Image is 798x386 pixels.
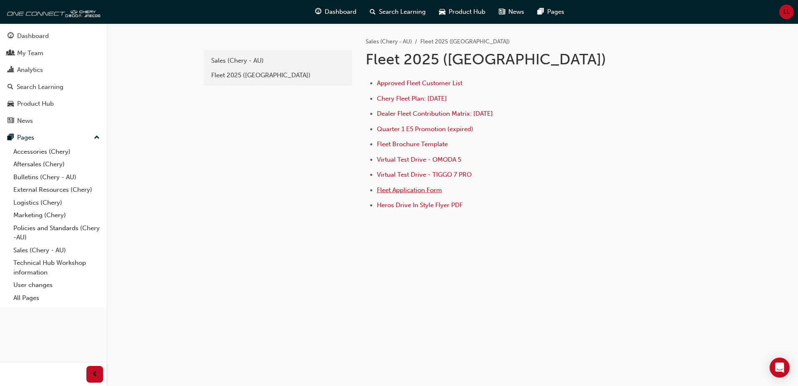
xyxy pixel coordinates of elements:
[10,209,103,222] a: Marketing (Chery)
[3,113,103,129] a: News
[783,7,790,17] span: LL
[370,7,376,17] span: search-icon
[3,96,103,112] a: Product Hub
[779,5,794,19] button: LL
[10,279,103,292] a: User changes
[3,130,103,145] button: Pages
[499,7,505,17] span: news-icon
[94,132,100,143] span: up-icon
[363,3,432,20] a: search-iconSearch Learning
[207,68,349,83] a: Fleet 2025 ([GEOGRAPHIC_DATA])
[10,244,103,257] a: Sales (Chery - AU)
[379,7,426,17] span: Search Learning
[10,171,103,184] a: Bulletins (Chery - AU)
[17,82,63,92] div: Search Learning
[3,79,103,95] a: Search Learning
[377,95,447,102] a: Chery Fleet Plan: [DATE]
[8,117,14,125] span: news-icon
[432,3,492,20] a: car-iconProduct Hub
[439,7,445,17] span: car-icon
[377,140,448,148] a: Fleet Brochure Template
[325,7,356,17] span: Dashboard
[8,100,14,108] span: car-icon
[377,156,461,163] a: Virtual Test Drive - OMODA 5
[3,27,103,130] button: DashboardMy TeamAnalyticsSearch LearningProduct HubNews
[531,3,571,20] a: pages-iconPages
[492,3,531,20] a: news-iconNews
[8,33,14,40] span: guage-icon
[315,7,321,17] span: guage-icon
[10,222,103,244] a: Policies and Standards (Chery -AU)
[538,7,544,17] span: pages-icon
[377,201,463,209] a: Heros Drive In Style Flyer PDF
[377,79,462,87] a: Approved Fleet Customer List
[377,171,472,178] a: Virtual Test Drive - TIGGO 7 PRO
[8,66,14,74] span: chart-icon
[17,65,43,75] div: Analytics
[17,133,34,142] div: Pages
[3,62,103,78] a: Analytics
[449,7,485,17] span: Product Hub
[10,292,103,305] a: All Pages
[508,7,524,17] span: News
[3,46,103,61] a: My Team
[17,31,49,41] div: Dashboard
[308,3,363,20] a: guage-iconDashboard
[10,145,103,158] a: Accessories (Chery)
[17,99,54,109] div: Product Hub
[211,71,345,80] div: Fleet 2025 ([GEOGRAPHIC_DATA])
[8,50,14,57] span: people-icon
[17,116,33,126] div: News
[3,28,103,44] a: Dashboard
[377,186,442,194] a: Fleet Application Form
[207,53,349,68] a: Sales (Chery - AU)
[4,3,100,20] img: oneconnect
[92,369,98,380] span: prev-icon
[770,358,790,378] div: Open Intercom Messenger
[10,196,103,209] a: Logistics (Chery)
[10,183,103,196] a: External Resources (Chery)
[17,48,43,58] div: My Team
[8,134,14,142] span: pages-icon
[366,50,639,69] h1: Fleet 2025 ([GEOGRAPHIC_DATA])
[420,37,510,47] li: Fleet 2025 ([GEOGRAPHIC_DATA])
[211,56,345,66] div: Sales (Chery - AU)
[377,110,493,117] a: Dealer Fleet Contribution Matrix: [DATE]
[10,158,103,171] a: Aftersales (Chery)
[547,7,564,17] span: Pages
[366,38,412,45] a: Sales (Chery - AU)
[377,125,473,133] a: Quarter 1 E5 Promotion (expired)
[8,84,13,91] span: search-icon
[10,256,103,279] a: Technical Hub Workshop information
